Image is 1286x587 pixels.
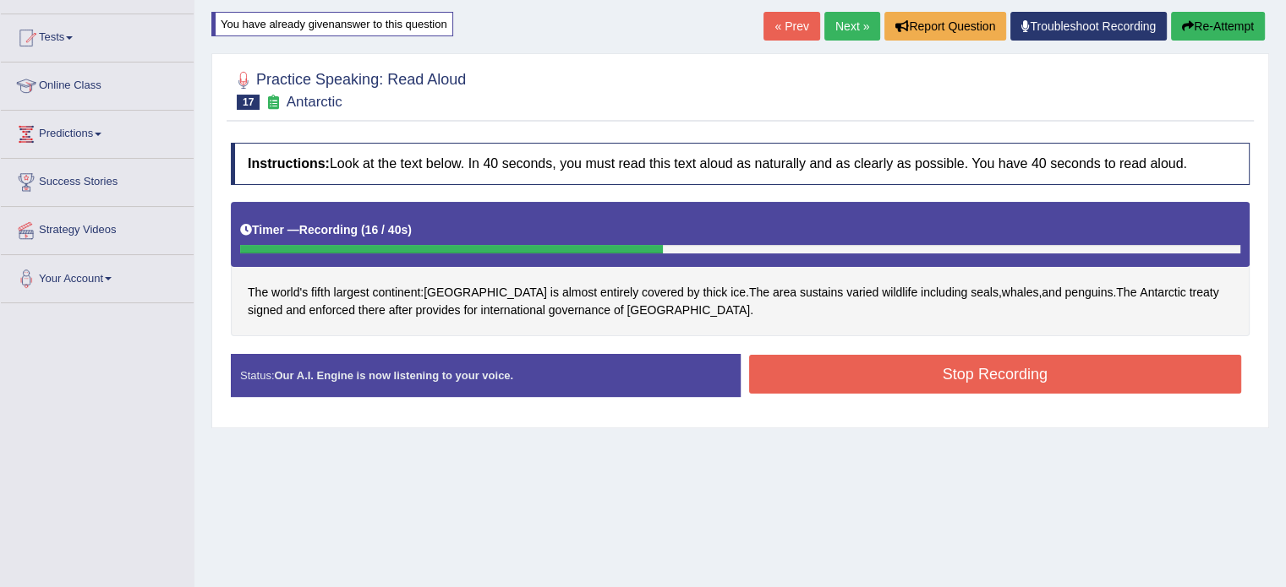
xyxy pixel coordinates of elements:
strong: Our A.I. Engine is now listening to your voice. [274,369,513,382]
b: ( [361,223,365,236]
span: 17 [237,95,260,110]
h5: Timer — [240,224,412,236]
span: Click to see word definition [1190,284,1219,302]
span: Click to see word definition [1042,284,1061,302]
span: Click to see word definition [627,302,750,319]
span: Click to see word definition [389,302,413,319]
button: Report Question [884,12,1006,41]
button: Re-Attempt [1171,12,1265,41]
span: Click to see word definition [248,302,282,319]
a: Success Stories [1,159,194,201]
span: Click to see word definition [416,302,461,319]
b: ) [408,223,412,236]
span: Click to see word definition [731,284,746,302]
span: Click to see word definition [549,302,610,319]
a: Troubleshoot Recording [1010,12,1167,41]
span: Click to see word definition [1002,284,1039,302]
a: « Prev [763,12,819,41]
small: Exam occurring question [264,95,282,111]
span: Click to see word definition [481,302,545,319]
small: Antarctic [287,94,342,110]
a: Strategy Videos [1,207,194,249]
b: 16 / 40s [365,223,408,236]
a: Your Account [1,255,194,297]
span: Click to see word definition [248,284,268,302]
h4: Look at the text below. In 40 seconds, you must read this text aloud as naturally and as clearly ... [231,143,1250,185]
a: Online Class [1,63,194,105]
span: Click to see word definition [463,302,477,319]
div: Status: [231,354,741,397]
span: Click to see word definition [311,284,331,302]
span: Click to see word definition [846,284,878,302]
span: Click to see word definition [358,302,386,319]
a: Next » [824,12,880,41]
span: Click to see word definition [882,284,917,302]
span: Click to see word definition [1064,284,1113,302]
span: Click to see word definition [749,284,769,302]
span: Click to see word definition [600,284,638,302]
span: Click to see word definition [614,302,624,319]
span: Click to see word definition [309,302,354,319]
div: : . , , . . [231,202,1250,336]
span: Click to see word definition [703,284,727,302]
span: Click to see word definition [271,284,308,302]
a: Predictions [1,111,194,153]
span: Click to see word definition [800,284,843,302]
div: You have already given answer to this question [211,12,453,36]
span: Click to see word definition [687,284,700,302]
h2: Practice Speaking: Read Aloud [231,68,466,110]
span: Click to see word definition [921,284,967,302]
button: Stop Recording [749,355,1242,394]
span: Click to see word definition [1116,284,1136,302]
span: Click to see word definition [773,284,796,302]
span: Click to see word definition [562,284,597,302]
span: Click to see word definition [642,284,684,302]
b: Recording [299,223,358,236]
a: Tests [1,14,194,57]
span: Click to see word definition [550,284,559,302]
span: Click to see word definition [286,302,305,319]
span: Click to see word definition [971,284,999,302]
span: Click to see word definition [424,284,547,302]
b: Instructions: [248,156,330,171]
span: Click to see word definition [1140,284,1185,302]
span: Click to see word definition [334,284,369,302]
span: Click to see word definition [372,284,420,302]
